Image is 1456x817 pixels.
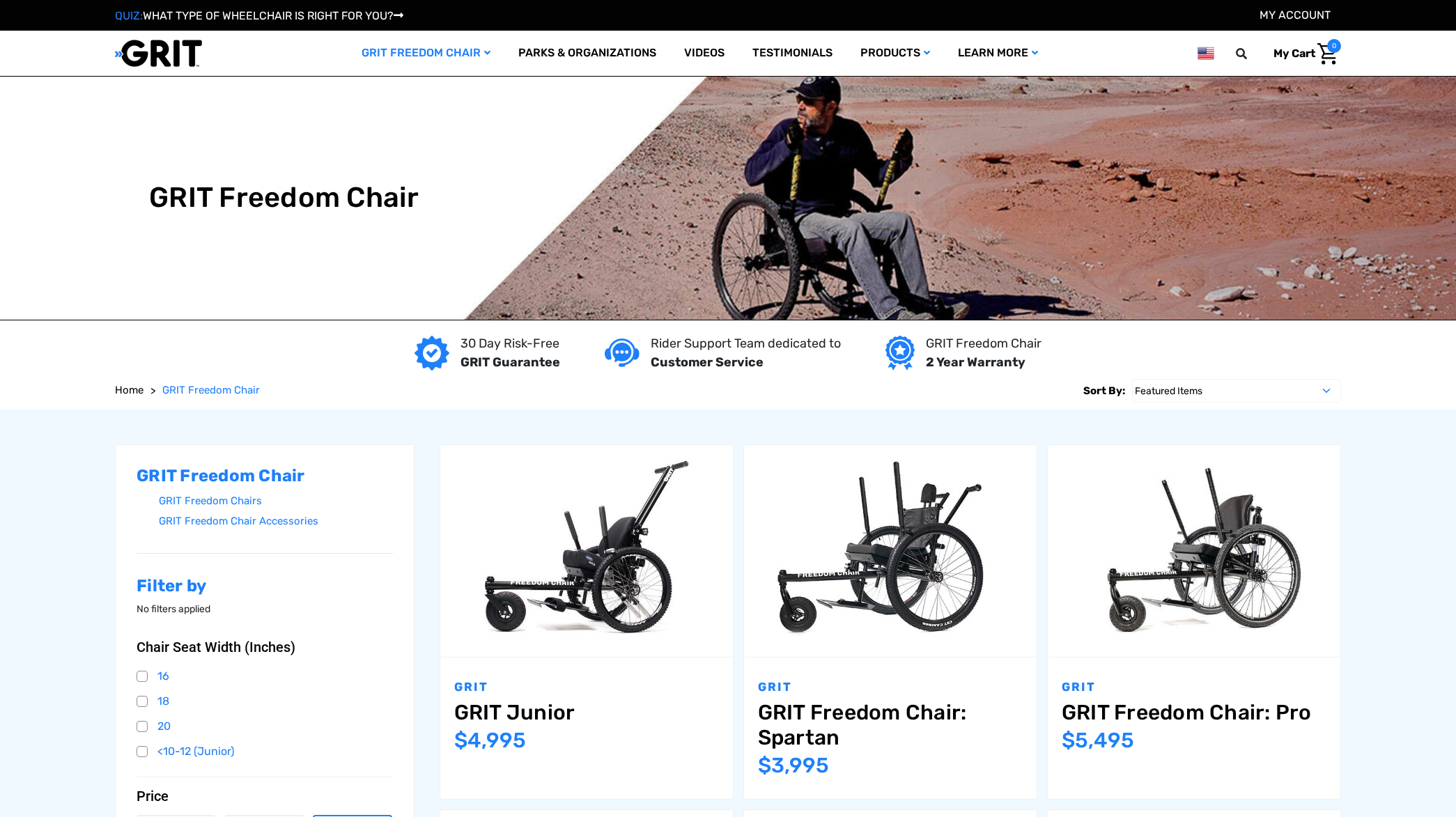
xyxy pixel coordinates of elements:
[1048,445,1340,658] a: GRIT Freedom Chair: Pro,$5,495.00
[137,576,393,596] h2: Filter by
[115,382,144,398] a: Home
[670,31,738,76] a: Videos
[1260,8,1331,22] a: Account
[460,355,560,370] strong: GRIT Guarantee
[137,466,393,486] h2: GRIT Freedom Chair
[137,716,393,737] a: 20
[454,678,719,697] p: GRIT
[137,602,393,616] p: No filters applied
[1327,39,1341,53] span: 0
[651,334,841,353] p: Rider Support Team dedicated to
[115,9,403,22] a: QUIZ:WHAT TYPE OF WHEELCHAIR IS RIGHT FOR YOU?
[738,31,846,76] a: Testimonials
[440,445,733,658] a: GRIT Junior,$4,995.00
[846,31,944,76] a: Products
[758,678,1023,697] p: GRIT
[162,382,260,398] a: GRIT Freedom Chair
[454,700,719,725] a: GRIT Junior,$4,995.00
[162,384,260,396] span: GRIT Freedom Chair
[115,39,202,68] img: GRIT All-Terrain Wheelchair and Mobility Equipment
[460,334,560,353] p: 30 Day Risk-Free
[926,355,1025,370] strong: 2 Year Warranty
[137,639,393,655] button: Chair Seat Width (Inches)
[440,453,733,648] img: GRIT Junior: GRIT Freedom Chair all terrain wheelchair engineered specifically for kids
[744,453,1037,648] img: GRIT Freedom Chair: Spartan
[885,336,914,371] img: Year warranty
[651,355,764,370] strong: Customer Service
[1062,678,1326,697] p: GRIT
[115,384,144,396] span: Home
[1198,45,1214,62] img: us.png
[115,9,143,22] span: QUIZ:
[137,639,295,655] span: Chair Seat Width (Inches)
[758,700,1023,750] a: GRIT Freedom Chair: Spartan,$3,995.00
[137,741,393,762] a: <10-12 (Junior)
[137,788,393,804] button: Price
[454,728,526,753] span: $4,995
[348,31,504,76] a: GRIT Freedom Chair
[1263,39,1341,68] a: Cart with 0 items
[758,753,829,778] span: $3,995
[159,511,393,531] a: GRIT Freedom Chair Accessories
[1062,728,1134,753] span: $5,495
[1083,379,1125,403] label: Sort By:
[137,666,393,687] a: 16
[1062,700,1326,725] a: GRIT Freedom Chair: Pro,$5,495.00
[137,691,393,712] a: 18
[744,445,1037,658] a: GRIT Freedom Chair: Spartan,$3,995.00
[1273,47,1315,60] span: My Cart
[1242,39,1263,68] input: Search
[415,336,449,371] img: GRIT Guarantee
[605,339,640,367] img: Customer service
[1317,43,1338,65] img: Cart
[944,31,1052,76] a: Learn More
[504,31,670,76] a: Parks & Organizations
[137,788,169,804] span: Price
[159,491,393,511] a: GRIT Freedom Chairs
[926,334,1041,353] p: GRIT Freedom Chair
[149,181,419,215] h1: GRIT Freedom Chair
[1048,453,1340,648] img: GRIT Freedom Chair Pro: the Pro model shown including contoured Invacare Matrx seatback, Spinergy...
